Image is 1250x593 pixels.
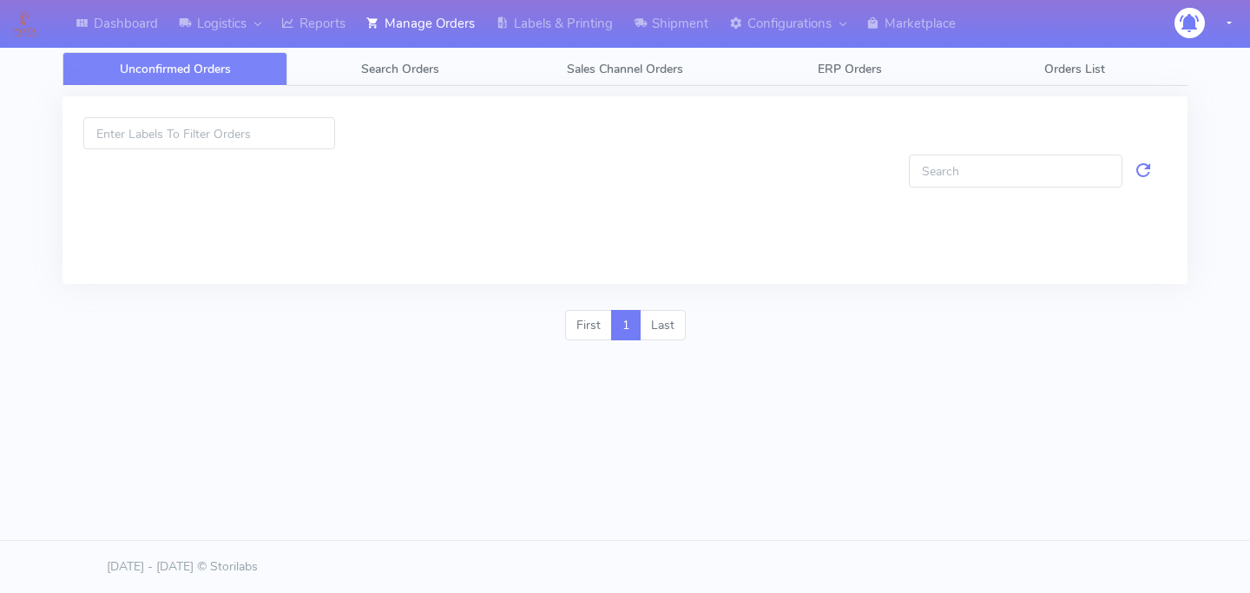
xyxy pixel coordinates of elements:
[567,61,683,77] span: Sales Channel Orders
[361,61,439,77] span: Search Orders
[1044,61,1105,77] span: Orders List
[818,61,882,77] span: ERP Orders
[909,155,1122,187] input: Search
[83,117,335,149] input: Enter Labels To Filter Orders
[120,61,231,77] span: Unconfirmed Orders
[62,52,1187,86] ul: Tabs
[611,310,641,341] a: 1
